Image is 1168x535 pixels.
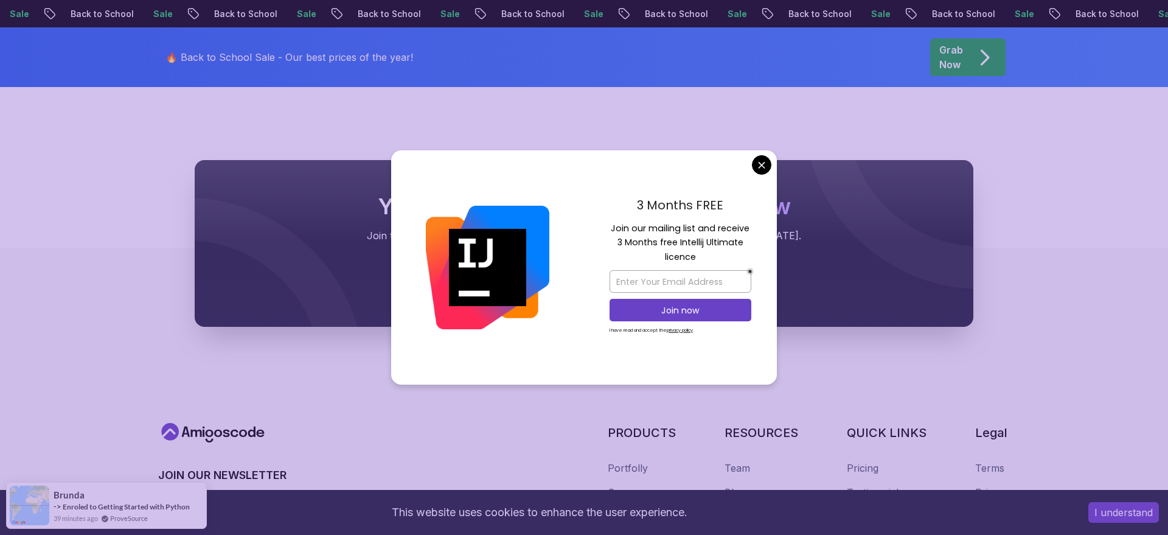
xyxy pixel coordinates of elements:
span: 39 minutes ago [54,513,98,523]
p: Sale [429,8,468,20]
p: Back to School [59,8,142,20]
a: ProveSource [110,513,148,523]
p: Sale [716,8,755,20]
button: Accept cookies [1088,502,1159,523]
a: Team [725,461,750,475]
span: Brunda [54,490,85,500]
a: Courses [608,485,646,500]
p: Grab Now [939,43,963,72]
h3: JOIN OUR NEWSLETTER [158,467,431,484]
p: Sale [572,8,611,20]
a: Portfolly [608,461,648,475]
p: Back to School [920,8,1003,20]
h2: Your Career Transformation Starts [219,194,949,219]
a: Privacy [975,485,1010,500]
p: Back to School [490,8,572,20]
p: Back to School [1064,8,1147,20]
span: -> [54,502,61,511]
a: Testimonials [847,485,903,500]
div: This website uses cookies to enhance the user experience. [9,499,1070,526]
h3: RESOURCES [725,424,798,441]
a: Pricing [847,461,878,475]
h3: QUICK LINKS [847,424,926,441]
p: We'll send you a nice letter once per week. No spam. [158,489,431,501]
img: provesource social proof notification image [10,486,49,525]
a: Terms [975,461,1004,475]
p: Back to School [633,8,716,20]
p: Join thousands of developers mastering in-demand skills with Amigoscode. Try it free [DATE]. [219,228,949,243]
a: Enroled to Getting Started with Python [63,502,190,512]
p: Back to School [777,8,860,20]
p: 🔥 Back to School Sale - Our best prices of the year! [165,50,413,65]
a: Blogs [725,485,750,500]
h3: PRODUCTS [608,424,676,441]
p: Sale [142,8,181,20]
p: Sale [860,8,899,20]
p: Sale [285,8,324,20]
p: Back to School [203,8,285,20]
p: Sale [1003,8,1042,20]
p: Back to School [346,8,429,20]
h3: Legal [975,424,1010,441]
